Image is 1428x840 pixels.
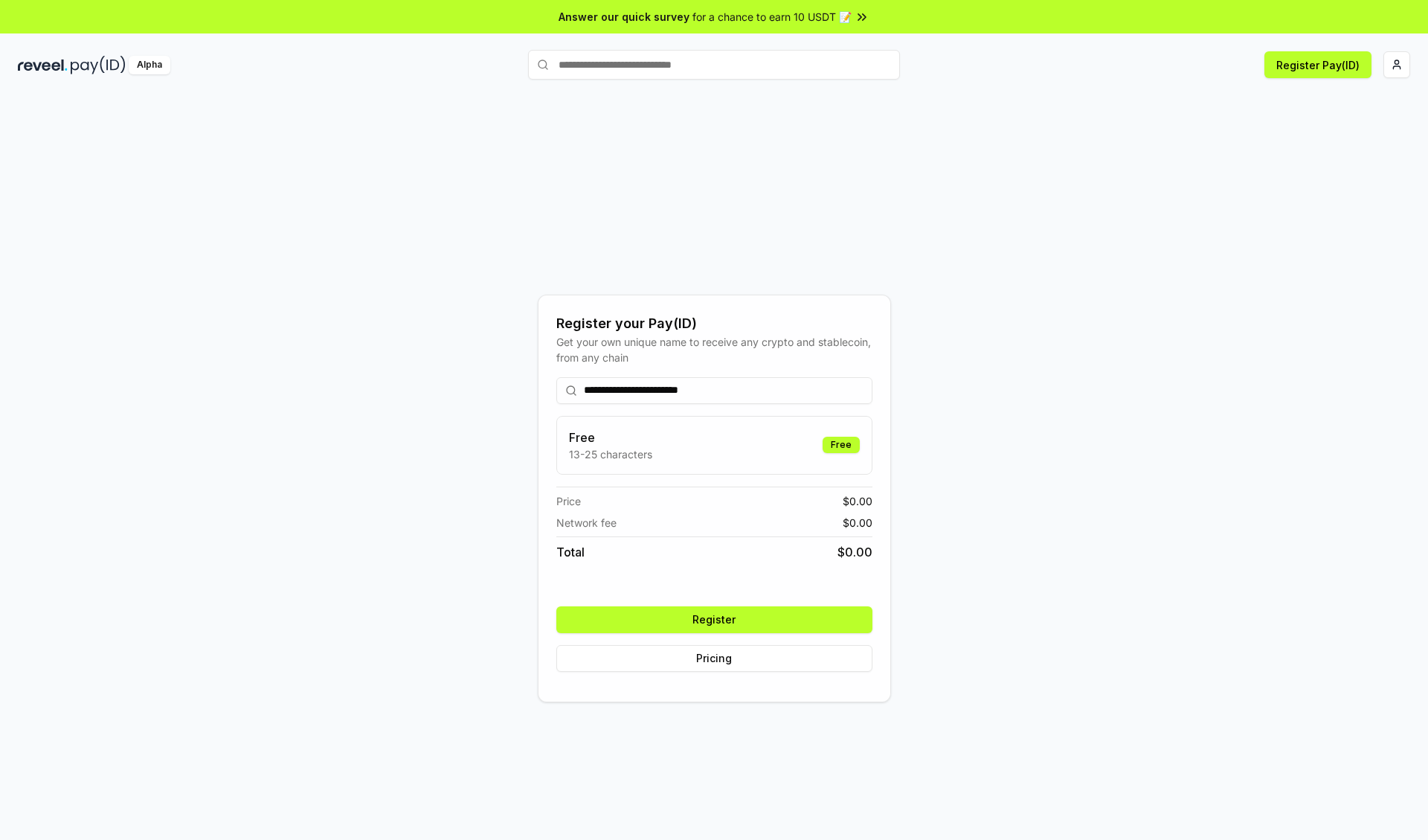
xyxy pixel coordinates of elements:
[843,493,872,509] span: $ 0.00
[823,437,860,453] div: Free
[692,9,852,25] span: for a chance to earn 10 USDT 📝
[71,56,126,74] img: pay_id
[18,56,68,74] img: reveel_dark
[556,606,872,633] button: Register
[556,645,872,672] button: Pricing
[556,515,617,530] span: Network fee
[843,515,872,530] span: $ 0.00
[837,543,872,561] span: $ 0.00
[556,334,872,365] div: Get your own unique name to receive any crypto and stablecoin, from any chain
[1264,51,1371,78] button: Register Pay(ID)
[556,313,872,334] div: Register your Pay(ID)
[556,493,581,509] span: Price
[569,429,652,446] h3: Free
[559,9,689,25] span: Answer our quick survey
[569,446,652,462] p: 13-25 characters
[129,56,170,74] div: Alpha
[556,543,585,561] span: Total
